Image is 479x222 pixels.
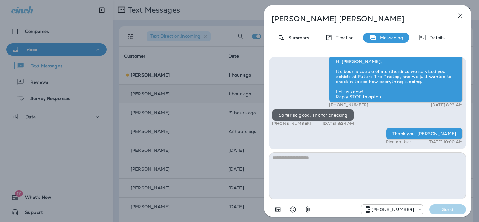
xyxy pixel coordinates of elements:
[271,203,284,216] button: Add in a premade template
[373,130,376,136] span: Sent
[426,35,445,40] p: Details
[287,203,299,216] button: Select an emoji
[333,35,354,40] p: Timeline
[431,103,463,108] p: [DATE] 8:23 AM
[386,140,411,145] p: Pinetop User
[272,109,354,121] div: So far so good. Thx for checking
[272,121,311,126] p: [PHONE_NUMBER]
[323,121,354,126] p: [DATE] 8:24 AM
[371,207,414,212] p: [PHONE_NUMBER]
[271,14,443,23] p: [PERSON_NAME] [PERSON_NAME]
[361,206,423,213] div: +1 (928) 232-1970
[329,55,463,103] div: Hi [PERSON_NAME], It’s been a couple of months since we serviced your vehicle at Future Tire Pine...
[329,103,368,108] p: [PHONE_NUMBER]
[386,128,463,140] div: Thank you, [PERSON_NAME]
[285,35,309,40] p: Summary
[429,140,463,145] p: [DATE] 10:00 AM
[377,35,403,40] p: Messaging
